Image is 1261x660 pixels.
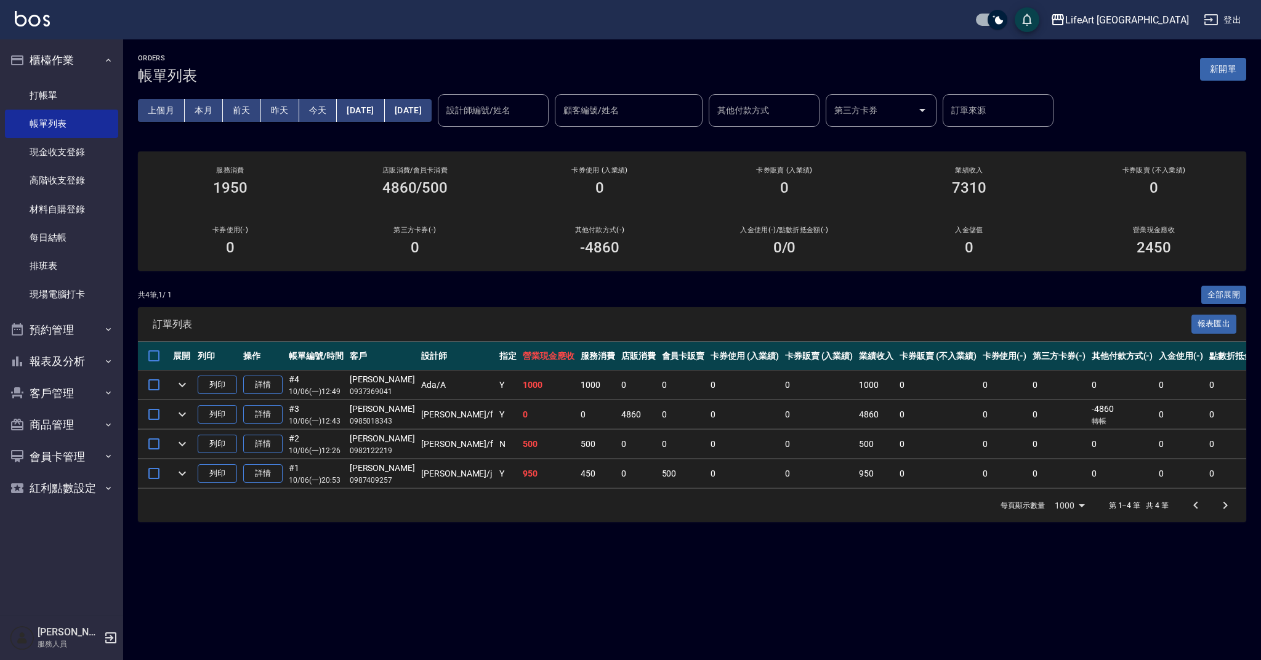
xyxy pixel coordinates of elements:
[896,371,979,400] td: 0
[1092,416,1153,427] p: 轉帳
[243,435,283,454] a: 詳情
[1076,166,1231,174] h2: 卡券販賣 (不入業績)
[1050,489,1089,522] div: 1000
[350,416,415,427] p: 0985018343
[1137,239,1171,256] h3: 2450
[856,430,896,459] td: 500
[1150,179,1158,196] h3: 0
[1089,371,1156,400] td: 0
[286,430,347,459] td: #2
[707,342,782,371] th: 卡券使用 (入業績)
[496,459,520,488] td: Y
[153,318,1191,331] span: 訂單列表
[1001,500,1045,511] p: 每頁顯示數量
[1065,12,1189,28] div: LifeArt [GEOGRAPHIC_DATA]
[337,99,384,122] button: [DATE]
[198,435,237,454] button: 列印
[153,166,308,174] h3: 服務消費
[138,289,172,300] p: 共 4 筆, 1 / 1
[578,459,618,488] td: 450
[913,100,932,120] button: Open
[896,342,979,371] th: 卡券販賣 (不入業績)
[1109,500,1169,511] p: 第 1–4 筆 共 4 筆
[522,166,677,174] h2: 卡券使用 (入業績)
[1191,318,1237,329] a: 報表匯出
[286,400,347,429] td: #3
[286,371,347,400] td: #4
[659,400,708,429] td: 0
[5,44,118,76] button: 櫃檯作業
[520,459,578,488] td: 950
[5,377,118,409] button: 客戶管理
[659,371,708,400] td: 0
[138,99,185,122] button: 上個月
[418,400,496,429] td: [PERSON_NAME] /f
[289,386,344,397] p: 10/06 (一) 12:49
[1029,430,1089,459] td: 0
[5,223,118,252] a: 每日結帳
[5,345,118,377] button: 報表及分析
[965,239,973,256] h3: 0
[892,166,1047,174] h2: 業績收入
[896,400,979,429] td: 0
[707,459,782,488] td: 0
[243,405,283,424] a: 詳情
[707,371,782,400] td: 0
[5,280,118,308] a: 現場電腦打卡
[173,464,191,483] button: expand row
[980,430,1030,459] td: 0
[153,226,308,234] h2: 卡券使用(-)
[198,376,237,395] button: 列印
[856,342,896,371] th: 業績收入
[578,342,618,371] th: 服務消費
[856,459,896,488] td: 950
[418,342,496,371] th: 設計師
[286,459,347,488] td: #1
[856,371,896,400] td: 1000
[1076,226,1231,234] h2: 營業現金應收
[659,459,708,488] td: 500
[261,99,299,122] button: 昨天
[173,376,191,394] button: expand row
[286,342,347,371] th: 帳單編號/時間
[707,226,862,234] h2: 入金使用(-) /點數折抵金額(-)
[520,430,578,459] td: 500
[5,409,118,441] button: 商品管理
[38,638,100,650] p: 服務人員
[1200,58,1246,81] button: 新開單
[385,99,432,122] button: [DATE]
[195,342,240,371] th: 列印
[173,405,191,424] button: expand row
[618,342,659,371] th: 店販消費
[185,99,223,122] button: 本月
[980,342,1030,371] th: 卡券使用(-)
[243,464,283,483] a: 詳情
[707,166,862,174] h2: 卡券販賣 (入業績)
[1156,400,1206,429] td: 0
[226,239,235,256] h3: 0
[618,371,659,400] td: 0
[138,67,197,84] h3: 帳單列表
[350,386,415,397] p: 0937369041
[520,400,578,429] td: 0
[1089,430,1156,459] td: 0
[5,110,118,138] a: 帳單列表
[782,400,856,429] td: 0
[707,400,782,429] td: 0
[782,342,856,371] th: 卡券販賣 (入業績)
[213,179,248,196] h3: 1950
[1089,400,1156,429] td: -4860
[1029,400,1089,429] td: 0
[496,430,520,459] td: N
[418,371,496,400] td: Ada /A
[707,430,782,459] td: 0
[5,81,118,110] a: 打帳單
[782,371,856,400] td: 0
[350,373,415,386] div: [PERSON_NAME]
[896,430,979,459] td: 0
[980,371,1030,400] td: 0
[15,11,50,26] img: Logo
[1201,286,1247,305] button: 全部展開
[580,239,619,256] h3: -4860
[337,166,493,174] h2: 店販消費 /會員卡消費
